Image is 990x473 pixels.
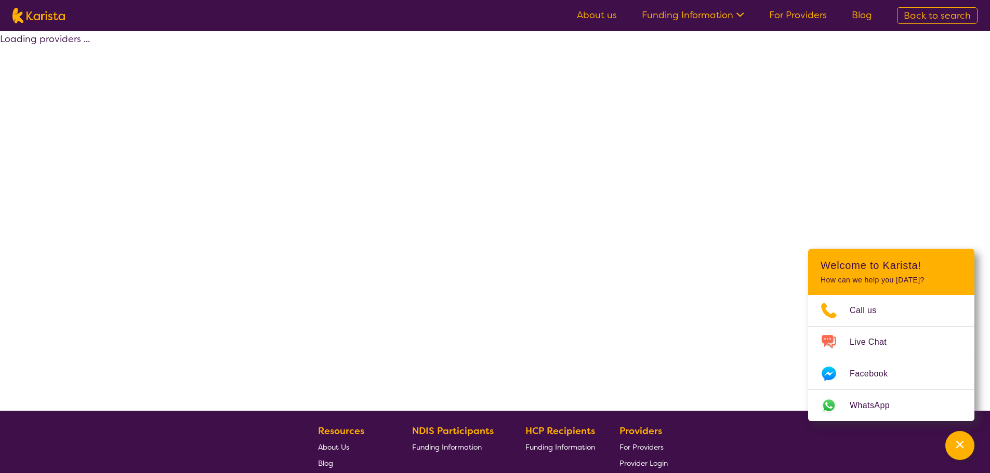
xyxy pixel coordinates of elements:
[852,9,872,21] a: Blog
[412,425,494,437] b: NDIS Participants
[619,455,668,471] a: Provider Login
[619,442,664,452] span: For Providers
[808,295,974,421] ul: Choose channel
[850,366,900,382] span: Facebook
[318,425,364,437] b: Resources
[897,7,978,24] a: Back to search
[525,425,595,437] b: HCP Recipients
[318,442,349,452] span: About Us
[525,442,595,452] span: Funding Information
[577,9,617,21] a: About us
[850,398,902,413] span: WhatsApp
[821,276,962,285] p: How can we help you [DATE]?
[412,442,482,452] span: Funding Information
[945,431,974,460] button: Channel Menu
[808,249,974,421] div: Channel Menu
[318,455,388,471] a: Blog
[619,439,668,455] a: For Providers
[769,9,827,21] a: For Providers
[525,439,595,455] a: Funding Information
[808,390,974,421] a: Web link opens in a new tab.
[619,458,668,468] span: Provider Login
[318,458,333,468] span: Blog
[850,303,889,318] span: Call us
[412,439,501,455] a: Funding Information
[850,334,899,350] span: Live Chat
[318,439,388,455] a: About Us
[904,9,971,22] span: Back to search
[12,8,65,23] img: Karista logo
[821,259,962,272] h2: Welcome to Karista!
[619,425,662,437] b: Providers
[642,9,744,21] a: Funding Information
